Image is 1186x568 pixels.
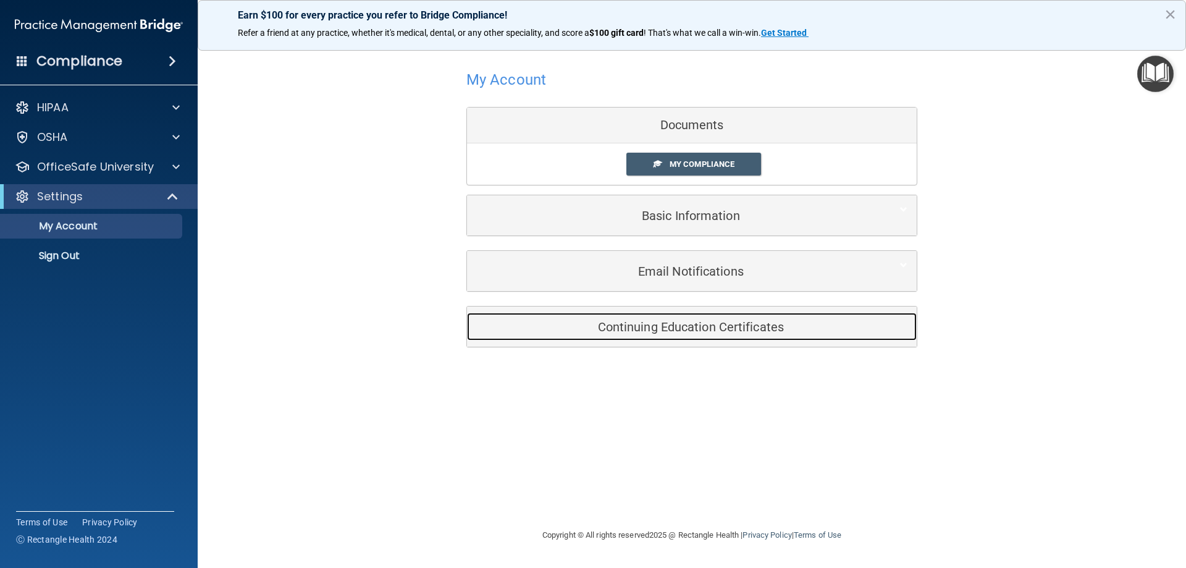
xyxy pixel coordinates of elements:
[8,250,177,262] p: Sign Out
[36,53,122,70] h4: Compliance
[476,209,870,223] h5: Basic Information
[82,516,138,528] a: Privacy Policy
[742,530,791,540] a: Privacy Policy
[670,159,734,169] span: My Compliance
[467,108,917,143] div: Documents
[238,28,589,38] span: Refer a friend at any practice, whether it's medical, dental, or any other speciality, and score a
[15,189,179,204] a: Settings
[466,515,917,555] div: Copyright © All rights reserved 2025 @ Rectangle Health | |
[15,130,180,145] a: OSHA
[794,530,841,540] a: Terms of Use
[476,313,907,341] a: Continuing Education Certificates
[37,189,83,204] p: Settings
[644,28,761,38] span: ! That's what we call a win-win.
[1137,56,1174,92] button: Open Resource Center
[16,516,67,528] a: Terms of Use
[476,265,870,278] h5: Email Notifications
[476,320,870,334] h5: Continuing Education Certificates
[37,100,69,115] p: HIPAA
[238,9,1146,21] p: Earn $100 for every practice you refer to Bridge Compliance!
[8,220,177,232] p: My Account
[15,159,180,174] a: OfficeSafe University
[37,159,154,174] p: OfficeSafe University
[589,28,644,38] strong: $100 gift card
[16,533,117,546] span: Ⓒ Rectangle Health 2024
[761,28,807,38] strong: Get Started
[15,13,183,38] img: PMB logo
[476,257,907,285] a: Email Notifications
[15,100,180,115] a: HIPAA
[37,130,68,145] p: OSHA
[476,201,907,229] a: Basic Information
[466,72,546,88] h4: My Account
[761,28,809,38] a: Get Started
[1164,4,1176,24] button: Close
